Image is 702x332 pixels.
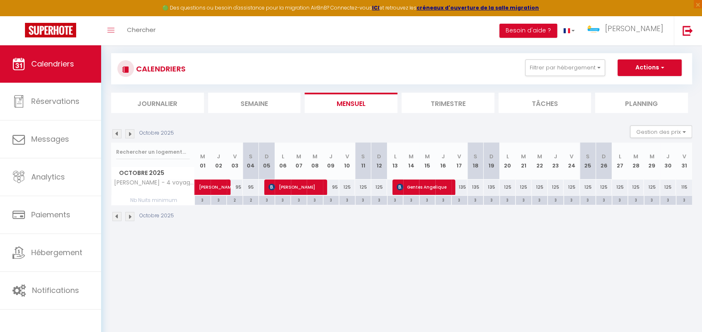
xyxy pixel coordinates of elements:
[612,180,628,195] div: 125
[442,152,445,160] abbr: J
[633,152,638,160] abbr: M
[467,143,484,180] th: 18
[355,143,371,180] th: 11
[435,196,451,204] div: 3
[451,196,467,204] div: 3
[612,196,628,204] div: 3
[307,196,323,204] div: 3
[521,152,526,160] abbr: M
[506,152,509,160] abbr: L
[265,152,269,160] abbr: D
[211,196,227,204] div: 3
[134,59,186,78] h3: CALENDRIERS
[32,285,79,295] span: Notifications
[259,196,275,204] div: 3
[564,196,580,204] div: 3
[387,143,403,180] th: 13
[195,143,211,180] th: 01
[484,196,499,204] div: 3
[666,152,670,160] abbr: J
[313,152,318,160] abbr: M
[259,143,275,180] th: 05
[139,129,174,137] p: Octobre 2025
[451,180,468,195] div: 135
[605,23,663,34] span: [PERSON_NAME]
[500,196,516,204] div: 3
[208,93,301,113] li: Semaine
[467,180,484,195] div: 135
[371,143,387,180] th: 12
[211,143,227,180] th: 02
[403,196,419,204] div: 3
[563,180,580,195] div: 125
[121,16,162,45] a: Chercher
[628,143,644,180] th: 28
[113,180,196,186] span: [PERSON_NAME] - 4 voyageurs
[586,152,590,160] abbr: S
[644,180,660,195] div: 125
[243,196,259,204] div: 2
[602,152,606,160] abbr: D
[570,152,573,160] abbr: V
[499,24,557,38] button: Besoin d'aide ?
[516,143,532,180] th: 21
[660,196,676,204] div: 3
[403,143,419,180] th: 14
[127,25,156,34] span: Chercher
[435,143,451,180] th: 16
[419,196,435,204] div: 3
[516,196,531,204] div: 3
[387,196,403,204] div: 3
[618,59,682,76] button: Actions
[371,180,387,195] div: 125
[243,143,259,180] th: 04
[307,143,323,180] th: 08
[548,180,564,195] div: 125
[596,143,612,180] th: 26
[345,152,349,160] abbr: V
[580,143,596,180] th: 25
[499,143,516,180] th: 20
[339,180,355,195] div: 125
[200,152,205,160] abbr: M
[31,247,82,258] span: Hébergement
[525,59,605,76] button: Filtrer par hébergement
[217,152,220,160] abbr: J
[227,196,243,204] div: 2
[112,196,194,205] span: Nb Nuits minimum
[275,196,291,204] div: 3
[484,143,500,180] th: 19
[355,180,371,195] div: 125
[31,172,65,182] span: Analytics
[580,196,596,204] div: 3
[199,175,237,191] span: [PERSON_NAME]
[660,143,676,180] th: 30
[596,196,612,204] div: 3
[323,196,339,204] div: 3
[7,3,32,28] button: Ouvrir le widget de chat LiveChat
[323,143,339,180] th: 09
[580,180,596,195] div: 125
[499,180,516,195] div: 125
[682,152,686,160] abbr: V
[243,180,259,195] div: 95
[554,152,557,160] abbr: J
[339,196,355,204] div: 3
[323,180,339,195] div: 95
[372,4,380,11] a: ICI
[612,143,628,180] th: 27
[296,152,301,160] abbr: M
[195,180,211,195] a: [PERSON_NAME]
[468,196,484,204] div: 3
[531,180,548,195] div: 125
[682,25,693,36] img: logout
[650,152,655,160] abbr: M
[31,59,74,69] span: Calendriers
[644,196,660,204] div: 3
[417,4,539,11] a: créneaux d'ouverture de la salle migration
[595,93,688,113] li: Planning
[676,143,692,180] th: 31
[371,196,387,204] div: 3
